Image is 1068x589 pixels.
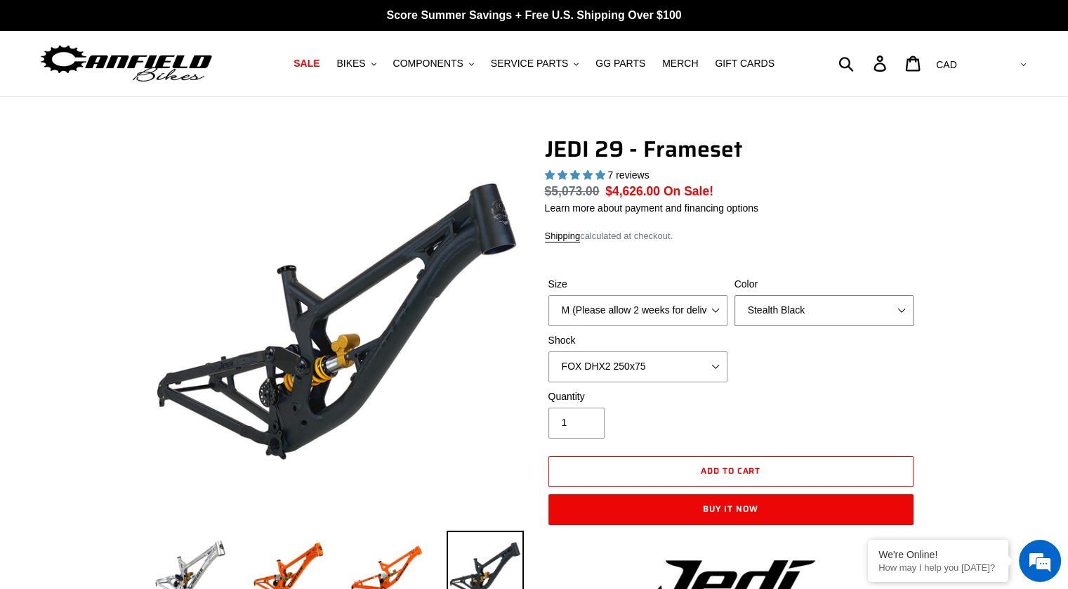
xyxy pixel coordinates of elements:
[846,48,882,79] input: Search
[545,231,581,242] a: Shipping
[664,182,713,200] span: On Sale!
[662,58,698,70] span: MERCH
[878,562,998,573] p: How may I help you today?
[545,136,917,162] h1: JEDI 29 - Frameset
[286,54,327,73] a: SALE
[386,54,481,73] button: COMPONENTS
[607,169,649,181] span: 7 reviews
[491,58,568,70] span: SERVICE PARTS
[548,389,727,404] label: Quantity
[545,202,758,214] a: Learn more about payment and financing options
[878,549,998,560] div: We're Online!
[548,494,914,525] button: Buy it now
[588,54,652,73] a: GG PARTS
[595,58,645,70] span: GG PARTS
[701,464,761,477] span: Add to cart
[336,58,365,70] span: BIKES
[484,54,586,73] button: SERVICE PARTS
[329,54,383,73] button: BIKES
[548,277,727,292] label: Size
[715,58,774,70] span: GIFT CARDS
[545,229,917,243] div: calculated at checkout.
[548,333,727,348] label: Shock
[548,456,914,487] button: Add to cart
[294,58,319,70] span: SALE
[708,54,782,73] a: GIFT CARDS
[545,184,600,198] s: $5,073.00
[605,184,660,198] span: $4,626.00
[734,277,914,292] label: Color
[39,41,214,86] img: Canfield Bikes
[655,54,705,73] a: MERCH
[393,58,463,70] span: COMPONENTS
[545,169,608,181] span: 5.00 stars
